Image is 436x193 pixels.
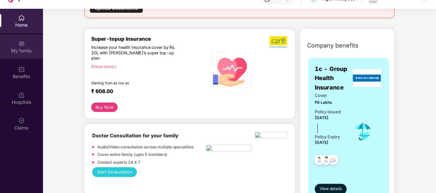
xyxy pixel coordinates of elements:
div: Super-topup Insurance [91,36,206,42]
div: Know more [91,64,202,69]
p: Contact experts 24 X 7 [97,159,140,166]
p: Audio/Video consultation across multiple specialities [97,144,194,150]
button: Start Consultation [92,167,137,177]
div: Policy Expiry [315,133,340,140]
div: Policy issued [315,108,341,115]
span: 1c - Group Health Insurance [315,64,351,92]
img: physica%20-%20Edited.png [255,132,287,140]
span: [DATE] [315,115,328,120]
img: svg+xml;base64,PHN2ZyB3aWR0aD0iMjAiIGhlaWdodD0iMjAiIHZpZXdCb3g9IjAgMCAyMCAyMCIgZmlsbD0ibm9uZSIgeG... [18,40,25,47]
img: b5dec4f62d2307b9de63beb79f102df3.png [269,36,288,48]
span: Cover [315,92,343,99]
p: Cover entire family (upto 5 members) [97,152,167,158]
button: Buy Now [91,103,117,112]
img: svg+xml;base64,PHN2ZyBpZD0iSG9zcGl0YWxzIiB4bWxucz0iaHR0cDovL3d3dy53My5vcmcvMjAwMC9zdmciIHdpZHRoPS... [18,92,25,98]
div: Increase your health insurance cover by Rs. 20L with [PERSON_NAME]’s super top-up plan. [91,45,178,62]
img: svg+xml;base64,PHN2ZyB4bWxucz0iaHR0cDovL3d3dy53My5vcmcvMjAwMC9zdmciIHhtbG5zOnhsaW5rPSJodHRwOi8vd3... [206,44,255,94]
span: ₹8 Lakhs [315,100,343,106]
img: pngtree-physiotherapy-physiotherapist-rehab-disability-stretching-png-image_6063262.png [206,145,252,153]
img: insurerLogo [353,69,381,87]
img: svg+xml;base64,PHN2ZyBpZD0iQmVuZWZpdHMiIHhtbG5zPSJodHRwOi8vd3d3LnczLm9yZy8yMDAwL3N2ZyIgd2lkdGg9Ij... [18,66,25,73]
div: ₹ 608.00 [91,88,199,96]
span: [DATE] [315,140,328,145]
span: Company benefits [307,41,358,50]
img: icon [352,121,373,142]
img: svg+xml;base64,PHN2ZyB4bWxucz0iaHR0cDovL3d3dy53My5vcmcvMjAwMC9zdmciIHdpZHRoPSI0OC45NDMiIGhlaWdodD... [325,153,341,169]
img: svg+xml;base64,PHN2ZyB4bWxucz0iaHR0cDovL3d3dy53My5vcmcvMjAwMC9zdmciIHdpZHRoPSI0OC45NDMiIGhlaWdodD... [318,153,334,169]
img: svg+xml;base64,PHN2ZyBpZD0iQ2xhaW0iIHhtbG5zPSJodHRwOi8vd3d3LnczLm9yZy8yMDAwL3N2ZyIgd2lkdGg9IjIwIi... [18,117,25,124]
b: Doctor Consultation for your family [92,132,178,139]
div: Starting from as low as [91,81,178,86]
img: svg+xml;base64,PHN2ZyBpZD0iSG9tZSIgeG1sbnM9Imh0dHA6Ly93d3cudzMub3JnLzIwMDAvc3ZnIiB3aWR0aD0iMjAiIG... [18,15,25,21]
span: right [113,65,117,69]
span: View details [320,186,342,192]
img: svg+xml;base64,PHN2ZyB4bWxucz0iaHR0cDovL3d3dy53My5vcmcvMjAwMC9zdmciIHdpZHRoPSI0OC45NDMiIGhlaWdodD... [312,153,327,169]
